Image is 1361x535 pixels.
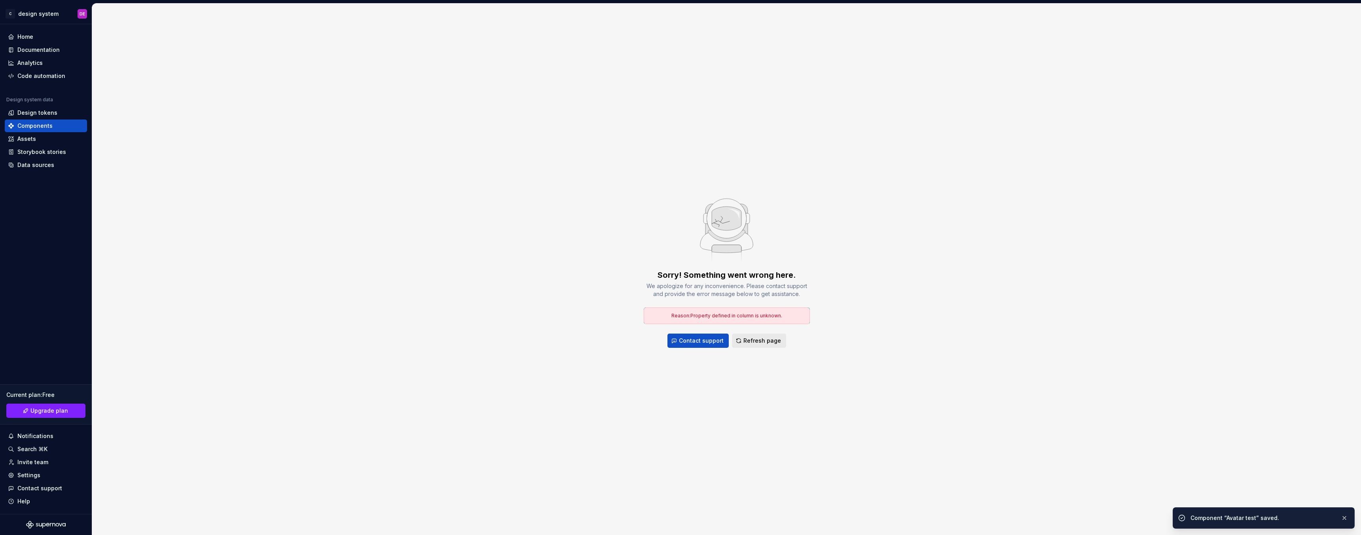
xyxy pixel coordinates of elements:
div: Analytics [17,59,43,67]
a: Data sources [5,159,87,171]
div: DE [80,11,85,17]
div: Storybook stories [17,148,66,156]
a: Assets [5,133,87,145]
button: Contact support [667,334,729,348]
div: Data sources [17,161,54,169]
div: Help [17,497,30,505]
a: Settings [5,469,87,482]
button: Contact support [5,482,87,495]
div: Components [17,122,53,130]
div: Invite team [17,458,48,466]
a: Storybook stories [5,146,87,158]
button: Cdesign systemDE [2,5,90,22]
a: Invite team [5,456,87,469]
svg: Supernova Logo [26,521,66,529]
div: Current plan : Free [6,391,85,399]
div: C [6,9,15,19]
div: Documentation [17,46,60,54]
div: Home [17,33,33,41]
span: Contact support [679,337,724,345]
a: Analytics [5,57,87,69]
div: Search ⌘K [17,445,47,453]
div: Component “Avatar test” saved. [1190,514,1334,522]
div: We apologize for any inconvenience. Please contact support and provide the error message below to... [644,282,810,298]
div: Code automation [17,72,65,80]
span: Upgrade plan [30,407,68,415]
div: Sorry! Something went wrong here. [658,269,796,281]
a: Design tokens [5,106,87,119]
div: Notifications [17,432,53,440]
span: Reason: Property defined in column is unknown. [671,313,782,319]
div: Settings [17,471,40,479]
button: Search ⌘K [5,443,87,455]
button: Refresh page [732,334,786,348]
div: Design system data [6,97,53,103]
button: Help [5,495,87,508]
a: Code automation [5,70,87,82]
a: Home [5,30,87,43]
a: Components [5,120,87,132]
a: Upgrade plan [6,404,85,418]
div: design system [18,10,59,18]
div: Assets [17,135,36,143]
span: Refresh page [743,337,781,345]
button: Notifications [5,430,87,442]
div: Contact support [17,484,62,492]
div: Design tokens [17,109,57,117]
a: Documentation [5,44,87,56]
